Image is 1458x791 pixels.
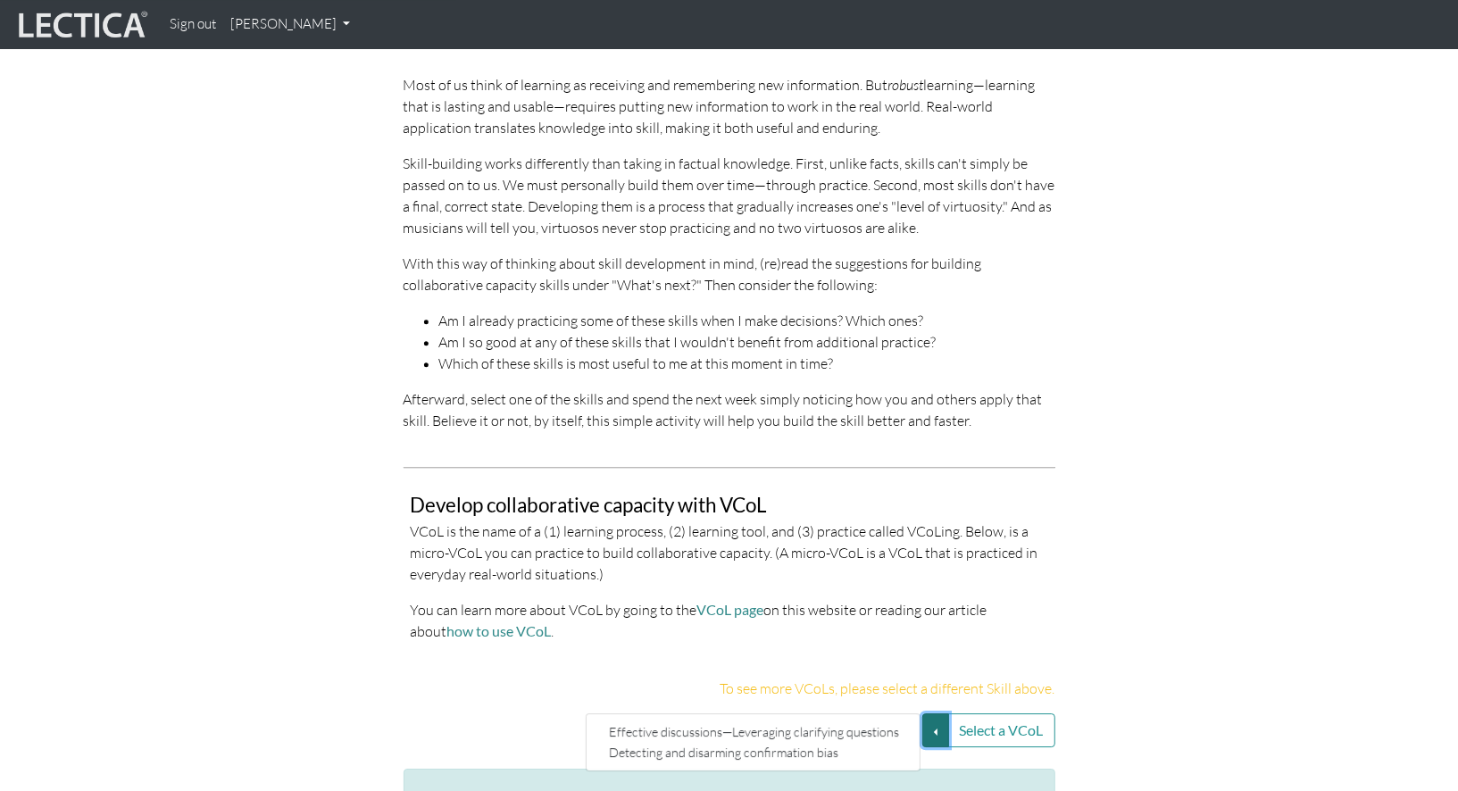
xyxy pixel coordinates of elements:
a: how to use VCoL [447,622,552,639]
a: Effective discussions—Leveraging clarifying questions [604,721,904,742]
em: robust [888,76,924,94]
li: Which of these skills is most useful to me at this moment in time? [439,353,1055,374]
p: Most of us think of learning as receiving and remembering new information. But learning—learning ... [404,74,1055,138]
p: To see more VCoLs, please select a different Skill above. [404,678,1055,699]
p: VCoL is the name of a (1) learning process, (2) learning tool, and (3) practice called VCoLing. B... [411,520,1048,585]
p: With this way of thinking about skill development in mind, (re)read the suggestions for building ... [404,253,1055,296]
p: Afterward, select one of the skills and spend the next week simply noticing how you and others ap... [404,388,1055,431]
li: Am I so good at any of these skills that I wouldn't benefit from additional practice? [439,331,1055,353]
p: You can learn more about VCoL by going to the on this website or reading our article about . [411,599,1048,642]
a: Sign out [162,7,223,42]
li: Am I already practicing some of these skills when I make decisions? Which ones? [439,310,1055,331]
a: VCoL page [697,601,764,618]
button: Select a VCoL [948,713,1055,747]
p: Skill-building works differently than taking in factual knowledge. First, unlike facts, skills ca... [404,153,1055,238]
img: lecticalive [14,8,148,42]
h3: Develop collaborative capacity with VCoL [411,495,1048,517]
a: [PERSON_NAME] [223,7,357,42]
a: Detecting and disarming confirmation bias [604,743,904,763]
